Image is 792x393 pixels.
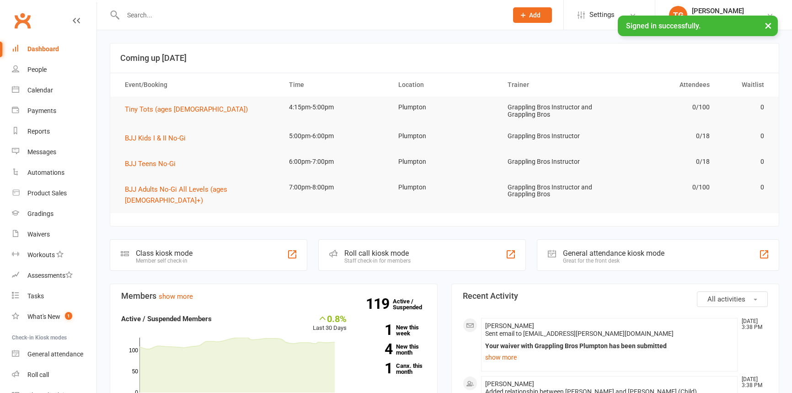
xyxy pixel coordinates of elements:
div: General attendance [27,350,83,358]
span: Sent email to [EMAIL_ADDRESS][PERSON_NAME][DOMAIN_NAME] [485,330,674,337]
input: Search... [120,9,501,22]
div: [PERSON_NAME] [692,7,764,15]
a: 1Canx. this month [360,363,426,375]
a: 1New this week [360,324,426,336]
th: Time [281,73,390,97]
span: All activities [707,295,745,303]
div: People [27,66,47,73]
div: Your waiver with Grappling Bros Plumpton has been submitted [485,342,733,350]
time: [DATE] 3:38 PM [737,318,767,330]
button: BJJ Kids I & II No-Gi [125,133,192,144]
td: Grappling Bros Instructor [499,151,609,172]
td: Grappling Bros Instructor and Grappling Bros [499,177,609,205]
td: 0/100 [609,97,718,118]
td: 0 [718,151,773,172]
div: Assessments [27,272,73,279]
a: People [12,59,96,80]
div: Messages [27,148,56,156]
td: Plumpton [390,97,499,118]
a: Calendar [12,80,96,101]
td: Grappling Bros Instructor and Grappling Bros [499,97,609,125]
h3: Members [121,291,426,301]
div: Product Sales [27,189,67,197]
th: Trainer [499,73,609,97]
button: Tiny Tots (ages [DEMOGRAPHIC_DATA]) [125,104,254,115]
a: Tasks [12,286,96,307]
strong: 1 [360,361,392,375]
span: [PERSON_NAME] [485,380,534,388]
span: Settings [589,5,615,25]
td: 0 [718,125,773,147]
div: Automations [27,169,64,176]
a: show more [159,292,193,301]
td: 7:00pm-8:00pm [281,177,390,198]
div: Member self check-in [136,258,193,264]
td: 4:15pm-5:00pm [281,97,390,118]
div: Roll call kiosk mode [344,249,411,258]
div: What's New [27,313,60,320]
a: Gradings [12,204,96,224]
a: Product Sales [12,183,96,204]
td: Grappling Bros Instructor [499,125,609,147]
time: [DATE] 3:38 PM [737,377,767,388]
th: Event/Booking [117,73,281,97]
span: Tiny Tots (ages [DEMOGRAPHIC_DATA]) [125,105,248,113]
td: 5:00pm-6:00pm [281,125,390,147]
a: Workouts [12,245,96,265]
span: Signed in successfully. [626,22,701,30]
div: Staff check-in for members [344,258,411,264]
th: Waitlist [718,73,773,97]
td: 0 [718,97,773,118]
a: 4New this month [360,344,426,355]
strong: 4 [360,342,392,356]
span: BJJ Kids I & II No-Gi [125,134,186,142]
div: Dashboard [27,45,59,53]
span: [PERSON_NAME] [485,322,534,329]
a: Clubworx [11,9,34,32]
h3: Recent Activity [463,291,768,301]
th: Attendees [609,73,718,97]
div: Gradings [27,210,54,217]
div: Calendar [27,86,53,94]
a: Reports [12,121,96,142]
td: Plumpton [390,177,499,198]
a: Roll call [12,365,96,385]
td: 0/100 [609,177,718,198]
div: Waivers [27,231,50,238]
a: Dashboard [12,39,96,59]
span: 1 [65,312,72,320]
span: BJJ Adults No-Gi All Levels (ages [DEMOGRAPHIC_DATA]+) [125,185,227,205]
td: Plumpton [390,151,499,172]
strong: 119 [366,297,393,311]
button: × [760,16,776,35]
td: Plumpton [390,125,499,147]
button: BJJ Teens No-Gi [125,158,182,169]
td: 0 [718,177,773,198]
div: Grappling Bros Plumpton [692,15,764,23]
span: BJJ Teens No-Gi [125,160,176,168]
td: 0/18 [609,151,718,172]
td: 6:00pm-7:00pm [281,151,390,172]
a: General attendance kiosk mode [12,344,96,365]
button: BJJ Adults No-Gi All Levels (ages [DEMOGRAPHIC_DATA]+) [125,184,273,206]
a: What's New1 [12,307,96,327]
a: 119Active / Suspended [393,291,433,317]
a: Automations [12,162,96,183]
div: Roll call [27,371,49,378]
span: Add [529,11,540,19]
button: All activities [697,291,768,307]
div: Workouts [27,251,55,258]
a: show more [485,351,733,364]
h3: Coming up [DATE] [120,54,769,63]
strong: 1 [360,323,392,337]
a: Waivers [12,224,96,245]
button: Add [513,7,552,23]
div: Payments [27,107,56,114]
a: Messages [12,142,96,162]
th: Location [390,73,499,97]
div: Class kiosk mode [136,249,193,258]
div: TG [669,6,687,24]
a: Assessments [12,265,96,286]
div: Reports [27,128,50,135]
td: 0/18 [609,125,718,147]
